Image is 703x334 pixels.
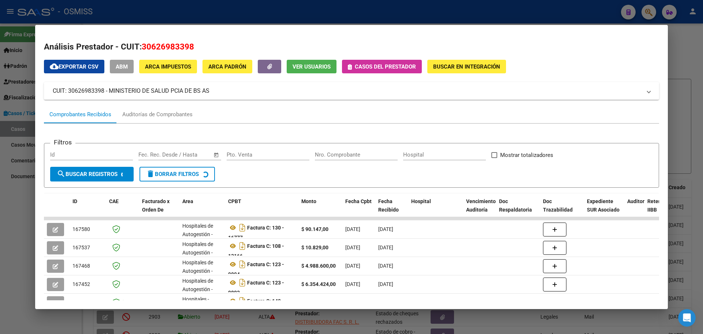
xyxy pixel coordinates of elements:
[50,63,98,70] span: Exportar CSV
[378,300,393,305] span: [DATE]
[411,198,431,204] span: Hospital
[106,194,139,226] datatable-header-cell: CAE
[228,198,241,204] span: CPBT
[72,300,90,305] span: 167170
[496,194,540,226] datatable-header-cell: Doc Respaldatoria
[345,198,372,204] span: Fecha Cpbt
[375,194,408,226] datatable-header-cell: Fecha Recibido
[44,60,104,73] button: Exportar CSV
[345,226,360,232] span: [DATE]
[301,245,328,250] strong: $ 10.829,00
[298,194,342,226] datatable-header-cell: Monto
[342,194,375,226] datatable-header-cell: Fecha Cpbt
[345,281,360,287] span: [DATE]
[182,241,213,264] span: Hospitales de Autogestión - Afiliaciones
[427,60,506,73] button: Buscar en Integración
[50,167,134,181] button: Buscar Registros
[378,281,393,287] span: [DATE]
[139,194,179,226] datatable-header-cell: Facturado x Orden De
[49,110,111,119] div: Comprobantes Recibidos
[238,277,247,289] i: Descargar documento
[433,63,500,70] span: Buscar en Integración
[627,298,642,307] div: 20358
[301,300,331,305] strong: $ 234.885,00
[345,300,360,305] span: [DATE]
[182,278,213,301] span: Hospitales de Autogestión - Afiliaciones
[238,295,247,307] i: Descargar documento
[647,198,671,213] span: Retencion IIBB
[182,260,213,282] span: Hospitales de Autogestión - Afiliaciones
[287,60,336,73] button: Ver Usuarios
[228,243,284,259] strong: Factura C: 108 - 13166
[53,87,641,95] mat-panel-title: CUIT: 30626983398 - MINISTERIO DE SALUD PCIA DE BS AS
[182,223,213,246] span: Hospitales de Autogestión - Afiliaciones
[72,263,90,269] span: 167468
[182,198,193,204] span: Area
[345,263,360,269] span: [DATE]
[139,60,197,73] button: ARCA Impuestos
[202,60,252,73] button: ARCA Padrón
[142,42,194,51] span: 30626983398
[182,296,221,311] span: Hospitales - Auditoría Médica
[72,245,90,250] span: 167537
[342,60,422,73] button: Casos del prestador
[228,225,284,241] strong: Factura C: 130 - 16777
[378,263,393,269] span: [DATE]
[72,198,77,204] span: ID
[225,194,298,226] datatable-header-cell: CPBT
[208,63,246,70] span: ARCA Padrón
[109,198,119,204] span: CAE
[238,258,247,270] i: Descargar documento
[345,245,360,250] span: [DATE]
[301,198,316,204] span: Monto
[587,198,620,213] span: Expediente SUR Asociado
[228,298,284,314] strong: Factura C: 149 - 11187
[500,151,553,159] span: Mostrar totalizadores
[378,198,399,213] span: Fecha Recibido
[463,194,496,226] datatable-header-cell: Vencimiento Auditoría
[50,137,75,147] h3: Filtros
[110,60,134,73] button: ABM
[378,245,393,250] span: [DATE]
[179,194,225,226] datatable-header-cell: Area
[624,194,644,226] datatable-header-cell: Auditoria
[466,198,496,213] span: Vencimiento Auditoría
[301,263,336,269] strong: $ 4.988.600,00
[378,226,393,232] span: [DATE]
[175,151,210,158] input: Fecha fin
[140,167,215,181] button: Borrar Filtros
[146,171,199,177] span: Borrar Filtros
[142,198,170,213] span: Facturado x Orden De
[50,62,59,71] mat-icon: cloud_download
[584,194,624,226] datatable-header-cell: Expediente SUR Asociado
[293,63,331,70] span: Ver Usuarios
[145,63,191,70] span: ARCA Impuestos
[238,240,247,252] i: Descargar documento
[116,63,128,70] span: ABM
[301,281,336,287] strong: $ 6.354.424,00
[355,63,416,70] span: Casos del prestador
[678,309,696,327] iframe: Intercom live chat
[44,82,659,100] mat-expansion-panel-header: CUIT: 30626983398 - MINISTERIO DE SALUD PCIA DE BS AS
[228,261,284,277] strong: Factura C: 123 - 9894
[543,198,573,213] span: Doc Trazabilidad
[72,226,90,232] span: 167580
[212,151,221,159] button: Open calendar
[44,41,659,53] h2: Análisis Prestador - CUIT:
[499,198,532,213] span: Doc Respaldatoria
[238,222,247,234] i: Descargar documento
[627,198,649,204] span: Auditoria
[146,169,155,178] mat-icon: delete
[70,194,106,226] datatable-header-cell: ID
[57,169,66,178] mat-icon: search
[57,171,118,177] span: Buscar Registros
[122,110,193,119] div: Auditorías de Comprobantes
[644,194,674,226] datatable-header-cell: Retencion IIBB
[301,226,328,232] strong: $ 90.147,00
[72,281,90,287] span: 167452
[228,280,284,296] strong: Factura C: 123 - 9892
[138,151,168,158] input: Fecha inicio
[540,194,584,226] datatable-header-cell: Doc Trazabilidad
[408,194,463,226] datatable-header-cell: Hospital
